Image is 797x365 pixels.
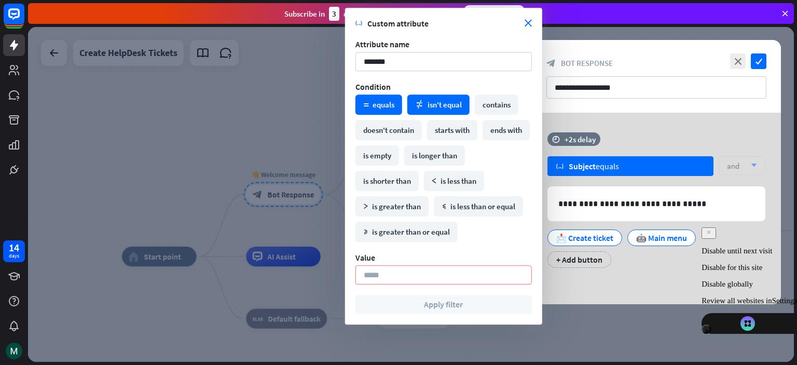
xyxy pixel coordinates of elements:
div: 14 [9,243,19,252]
button: Open LiveChat chat widget [8,4,39,35]
i: close [525,20,532,27]
i: variable [355,20,362,27]
i: check [751,53,766,69]
i: variable [556,163,564,170]
div: equals [569,161,619,171]
div: is less than [424,171,484,191]
div: +2s delay [565,134,596,144]
div: 🤖 Main menu [636,230,687,246]
i: math_greater [363,204,368,209]
div: 📩 Create ticket [556,230,613,246]
i: math_greater_or_equal [363,229,368,235]
button: Apply filter [355,295,532,314]
div: Subscribe now [464,5,525,22]
i: math_less [432,179,437,184]
div: contains [475,94,518,115]
div: Subscribe in days to get your first month for $1 [284,7,456,21]
div: is longer than [404,145,465,166]
div: Condition [355,82,532,92]
span: Subject [569,161,596,171]
div: is empty [355,145,399,166]
div: equals [355,94,402,115]
div: days [9,252,19,260]
i: math_equal [363,102,369,107]
div: + Add button [547,251,611,268]
div: isn't equal [407,94,470,115]
i: close [730,53,746,69]
span: Custom attribute [367,18,525,29]
i: math_not_equal [415,100,424,109]
span: Bot Response [561,58,613,68]
i: arrow_down [746,163,757,169]
div: 3 [329,7,339,21]
div: is greater than or equal [355,222,458,242]
i: block_bot_response [546,59,556,68]
span: and [727,161,739,171]
div: doesn't contain [355,120,422,140]
div: Attribute name [355,39,532,49]
div: Value [355,252,532,263]
i: time [552,136,560,143]
div: starts with [427,120,477,140]
div: is less than or equal [434,196,523,217]
i: math_less_or_equal [442,204,447,209]
div: is greater than [355,196,429,217]
div: ends with [483,120,530,140]
a: 14 days [3,240,25,262]
div: is shorter than [355,171,419,191]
